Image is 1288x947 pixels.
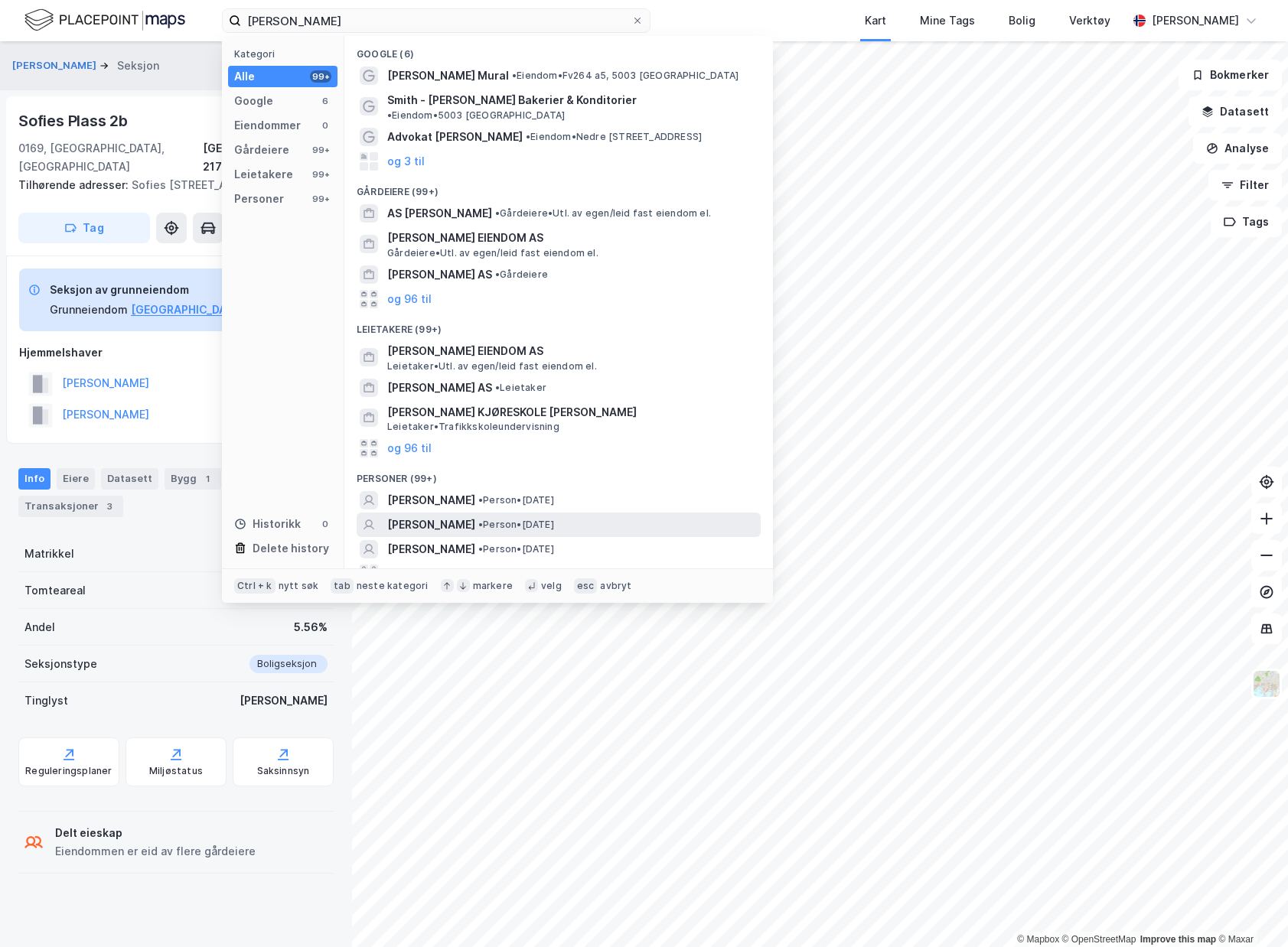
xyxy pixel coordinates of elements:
div: Eiendommen er eid av flere gårdeiere [55,842,256,861]
div: Sofies Plass 2b [18,109,131,133]
span: • [478,494,483,506]
span: Person • [DATE] [478,543,554,555]
div: 99+ [310,168,331,181]
button: Analyse [1193,133,1282,164]
div: Kontrollprogram for chat [1211,874,1288,947]
div: Saksinnsyn [257,765,310,777]
span: Eiendom • Fv264 a5, 5003 [GEOGRAPHIC_DATA] [512,70,739,82]
button: [PERSON_NAME] [12,58,99,73]
img: logo.f888ab2527a4732fd821a326f86c7f29.svg [24,7,185,34]
div: Ctrl + k [234,578,276,594]
div: Google (6) [344,36,773,63]
div: Seksjon [117,57,159,75]
span: • [478,543,483,555]
img: Z [1252,669,1281,698]
div: velg [541,580,562,592]
div: Andel [24,618,55,636]
button: Filter [1208,170,1282,200]
a: Mapbox [1017,934,1059,945]
button: Bokmerker [1179,60,1282,90]
div: Gårdeiere (99+) [344,174,773,201]
div: Tomteareal [24,581,86,600]
button: [GEOGRAPHIC_DATA], 217/342 [131,301,295,319]
div: Historikk [234,515,301,533]
div: Bygg [165,468,221,490]
div: [PERSON_NAME] [1152,11,1239,30]
div: 1 [200,471,215,487]
div: Bolig [1009,11,1035,30]
div: Personer [234,190,284,208]
span: • [495,382,500,393]
span: Person • [DATE] [478,494,554,506]
div: Leietakere (99+) [344,311,773,339]
span: Eiendom • Nedre [STREET_ADDRESS] [526,131,702,143]
span: Tilhørende adresser: [18,178,132,191]
div: Sofies [STREET_ADDRESS] [18,176,321,194]
div: Grunneiendom [50,301,128,319]
div: 3 [102,499,117,514]
span: Leietaker • Utl. av egen/leid fast eiendom el. [387,360,597,373]
span: Gårdeiere [495,268,548,281]
span: Leietaker • Trafikkskoleundervisning [387,421,559,433]
div: [GEOGRAPHIC_DATA], 217/342/0/5 [203,139,334,176]
div: 0169, [GEOGRAPHIC_DATA], [GEOGRAPHIC_DATA] [18,139,203,176]
div: Kart [865,11,886,30]
div: 99+ [310,193,331,205]
div: Delt eieskap [55,824,256,842]
iframe: Chat Widget [1211,874,1288,947]
span: • [495,268,500,280]
div: Personer (99+) [344,460,773,488]
span: [PERSON_NAME] [387,516,475,534]
div: 6 [319,95,331,107]
div: 0 [319,518,331,530]
span: • [526,131,530,142]
div: Kategori [234,48,337,60]
div: Alle [234,67,255,86]
span: Gårdeiere • Utl. av egen/leid fast eiendom el. [387,247,598,259]
div: Leietakere [234,165,293,184]
span: [PERSON_NAME] EIENDOM AS [387,229,755,247]
div: 0 [319,119,331,132]
div: [PERSON_NAME] [240,692,328,710]
span: Eiendom • 5003 [GEOGRAPHIC_DATA] [387,109,565,122]
div: Google [234,92,273,110]
span: [PERSON_NAME] EIENDOM AS [387,342,755,360]
span: [PERSON_NAME] [387,540,475,558]
div: avbryt [600,580,631,592]
div: Seksjonstype [24,655,97,673]
button: Datasett [1189,96,1282,127]
input: Søk på adresse, matrikkel, gårdeiere, leietakere eller personer [241,9,631,32]
button: Tag [18,213,150,243]
span: • [495,207,500,219]
div: 99+ [310,70,331,83]
span: [PERSON_NAME] AS [387,265,492,284]
span: [PERSON_NAME] AS [387,379,492,397]
a: Improve this map [1140,934,1216,945]
div: Seksjon av grunneiendom [50,281,295,299]
div: Hjemmelshaver [19,343,333,362]
span: • [478,519,483,530]
div: Info [18,468,51,490]
div: esc [574,578,598,594]
div: Miljøstatus [149,765,203,777]
button: og 96 til [387,439,432,457]
button: og 96 til [387,290,432,308]
div: tab [331,578,354,594]
span: • [387,109,392,121]
div: 5.56% [294,618,328,636]
div: Datasett [101,468,158,490]
span: • [512,70,517,81]
div: Matrikkel [24,545,74,563]
div: markere [473,580,513,592]
span: [PERSON_NAME] Mural [387,67,509,85]
div: neste kategori [357,580,429,592]
span: Person • [DATE] [478,519,554,531]
div: nytt søk [279,580,319,592]
div: 99+ [310,144,331,156]
div: Gårdeiere [234,141,289,159]
div: Mine Tags [920,11,975,30]
div: Tinglyst [24,692,68,710]
span: [PERSON_NAME] [387,491,475,509]
div: Verktøy [1069,11,1110,30]
div: Transaksjoner [18,496,123,517]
